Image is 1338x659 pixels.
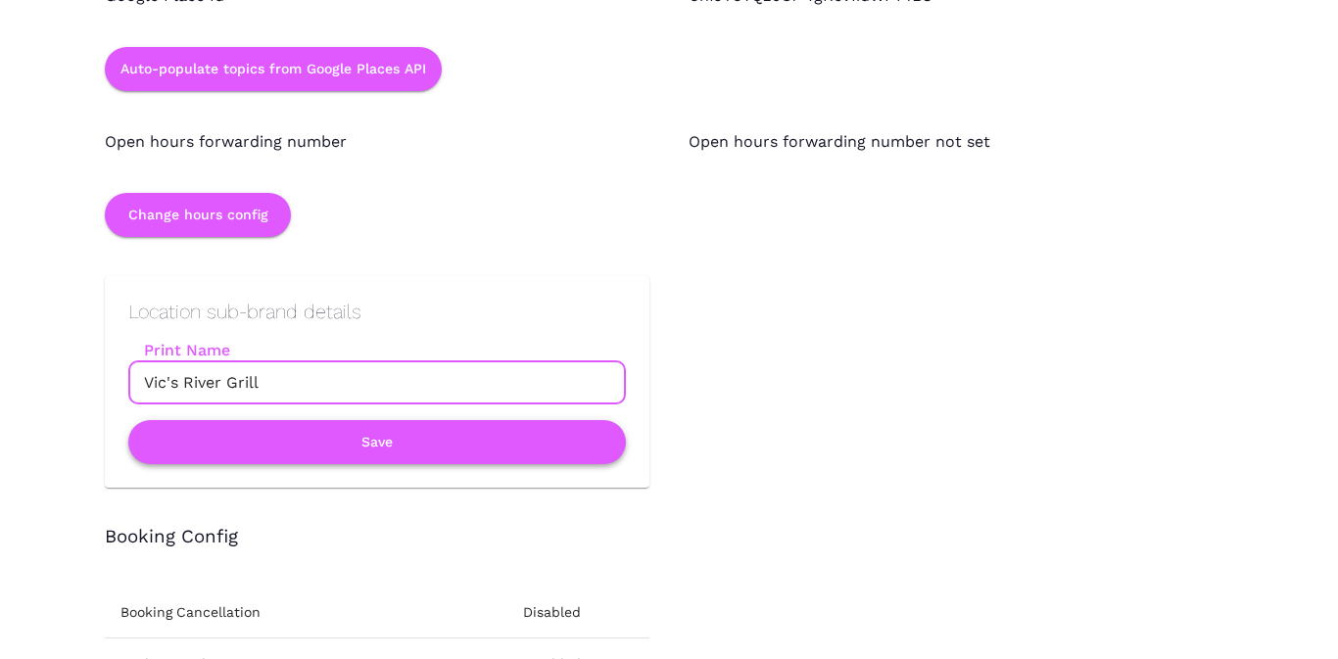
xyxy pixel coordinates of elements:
button: Auto-populate topics from Google Places API [105,47,442,91]
h3: Booking Config [105,527,1233,548]
button: Save [128,420,626,464]
td: Booking Cancellation [105,587,507,638]
button: Change hours config [105,193,291,237]
div: Open hours forwarding number [66,91,649,154]
div: Open hours forwarding number not set [649,91,1233,154]
h2: Location sub-brand details [128,300,626,323]
td: Disabled [507,587,649,638]
label: Print Name [128,339,626,361]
